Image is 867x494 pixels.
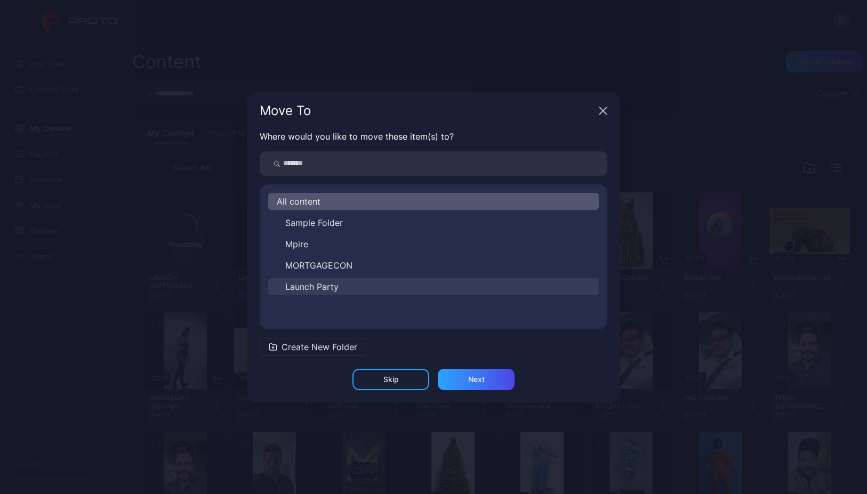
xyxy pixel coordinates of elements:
[282,341,357,353] span: Create New Folder
[277,195,320,208] span: All content
[285,238,308,250] span: Mpire
[260,104,595,117] div: Move To
[285,280,339,293] span: Launch Party
[260,338,366,356] button: Create New Folder
[438,369,515,390] button: Next
[383,375,399,384] div: Skip
[285,216,343,229] span: Sample Folder
[468,375,485,384] div: Next
[268,214,599,231] button: Sample Folder
[268,236,599,253] button: Mpire
[268,278,599,295] button: Launch Party
[285,259,352,272] span: MORTGAGECON
[268,257,599,274] button: MORTGAGECON
[352,369,429,390] button: Skip
[260,130,607,143] p: Where would you like to move these item(s) to?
